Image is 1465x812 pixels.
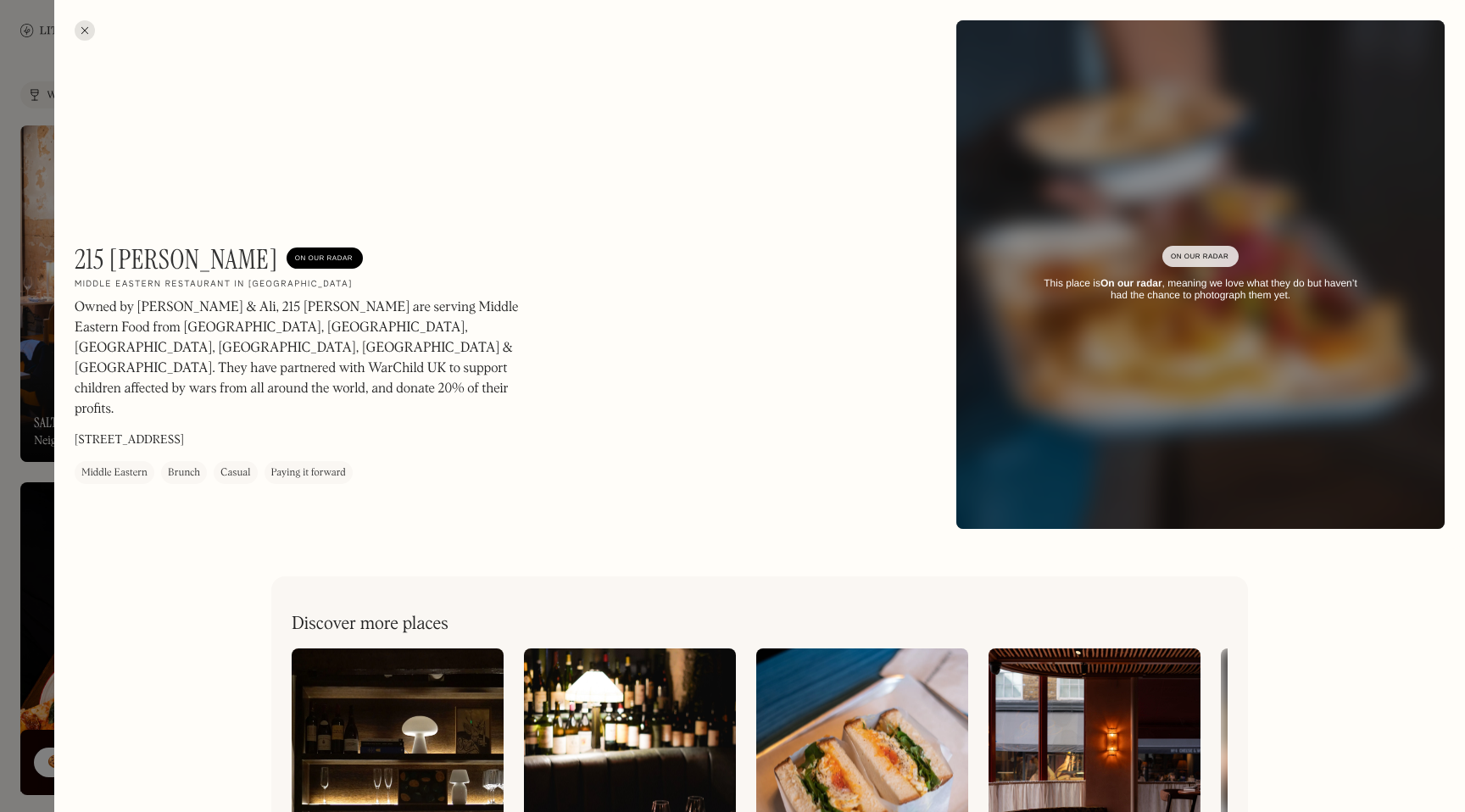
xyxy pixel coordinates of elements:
div: Paying it forward [271,465,346,482]
div: Brunch [168,465,200,482]
h2: Middle eastern restaurant in [GEOGRAPHIC_DATA] [75,280,353,292]
div: This place is , meaning we love what they do but haven’t had the chance to photograph them yet. [1034,277,1367,302]
h1: 215 [PERSON_NAME] [75,243,278,275]
p: [STREET_ADDRESS] [75,432,184,450]
div: Casual [220,465,250,482]
div: On Our Radar [1171,248,1230,265]
div: Middle Eastern [81,465,148,482]
div: On Our Radar [295,251,354,268]
h2: Discover more places [292,614,448,635]
strong: On our radar [1100,277,1162,289]
p: Owned by [PERSON_NAME] & Ali, 215 [PERSON_NAME] are serving Middle Eastern Food from [GEOGRAPHIC_... [75,298,532,420]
